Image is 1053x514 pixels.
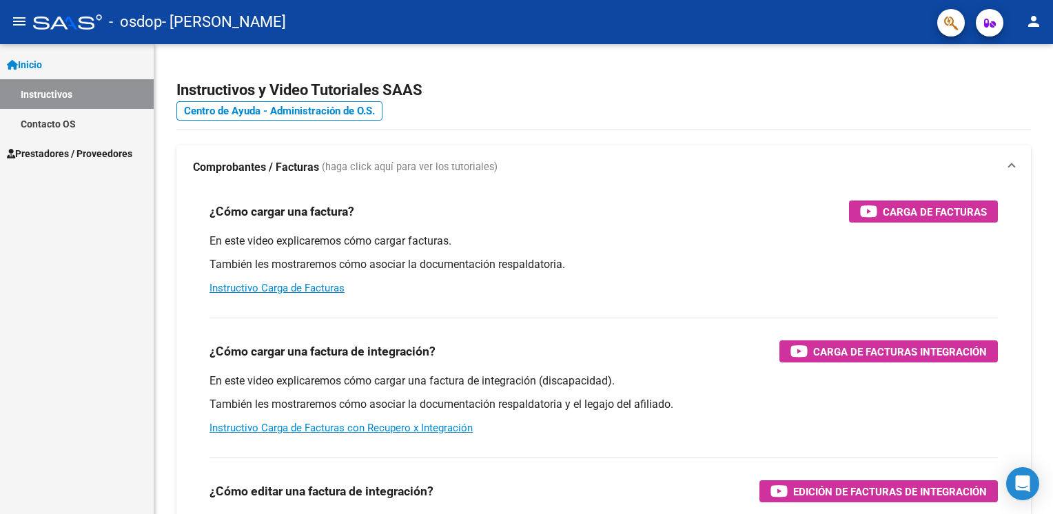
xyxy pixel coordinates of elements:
a: Instructivo Carga de Facturas [209,282,345,294]
p: También les mostraremos cómo asociar la documentación respaldatoria. [209,257,998,272]
button: Carga de Facturas [849,201,998,223]
span: Carga de Facturas [883,203,987,220]
span: - [PERSON_NAME] [162,7,286,37]
h2: Instructivos y Video Tutoriales SAAS [176,77,1031,103]
mat-icon: person [1025,13,1042,30]
a: Instructivo Carga de Facturas con Recupero x Integración [209,422,473,434]
button: Edición de Facturas de integración [759,480,998,502]
h3: ¿Cómo cargar una factura? [209,202,354,221]
p: También les mostraremos cómo asociar la documentación respaldatoria y el legajo del afiliado. [209,397,998,412]
button: Carga de Facturas Integración [779,340,998,362]
p: En este video explicaremos cómo cargar una factura de integración (discapacidad). [209,373,998,389]
span: Carga de Facturas Integración [813,343,987,360]
a: Centro de Ayuda - Administración de O.S. [176,101,382,121]
h3: ¿Cómo cargar una factura de integración? [209,342,436,361]
span: (haga click aquí para ver los tutoriales) [322,160,498,175]
span: Edición de Facturas de integración [793,483,987,500]
mat-expansion-panel-header: Comprobantes / Facturas (haga click aquí para ver los tutoriales) [176,145,1031,189]
span: - osdop [109,7,162,37]
mat-icon: menu [11,13,28,30]
span: Inicio [7,57,42,72]
h3: ¿Cómo editar una factura de integración? [209,482,433,501]
div: Open Intercom Messenger [1006,467,1039,500]
p: En este video explicaremos cómo cargar facturas. [209,234,998,249]
span: Prestadores / Proveedores [7,146,132,161]
strong: Comprobantes / Facturas [193,160,319,175]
